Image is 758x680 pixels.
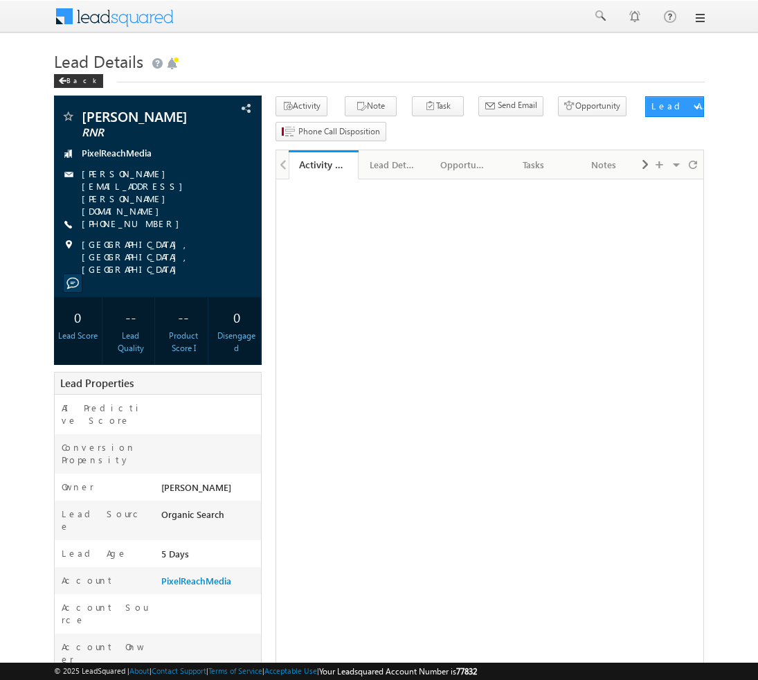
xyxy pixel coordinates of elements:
div: 0 [216,304,257,330]
label: Account Onwer [62,641,148,665]
li: Activity History [289,150,359,178]
div: Activity History [299,158,348,171]
button: Task [412,96,464,116]
span: [PHONE_NUMBER] [82,217,186,231]
div: Back [54,74,103,88]
a: Contact Support [152,666,206,675]
label: Account Source [62,601,148,626]
div: Lead Actions [651,100,710,112]
button: Phone Call Disposition [276,122,386,142]
a: Acceptable Use [264,666,317,675]
a: [PERSON_NAME][EMAIL_ADDRESS][PERSON_NAME][DOMAIN_NAME] [82,168,190,217]
div: Disengaged [216,330,257,355]
div: Lead Details [370,156,416,173]
a: About [129,666,150,675]
label: AI Predictive Score [62,402,148,427]
a: Lead Details [359,150,428,179]
div: 0 [57,304,98,330]
label: Account [62,574,114,587]
button: Lead Actions [645,96,705,117]
a: Notes [570,150,640,179]
a: Activity History [289,150,359,179]
span: Phone Call Disposition [298,125,380,138]
li: Opportunities [429,150,499,178]
div: Notes [581,156,627,173]
span: RNR [82,126,208,140]
span: [PERSON_NAME] [161,481,231,493]
div: Opportunities [440,156,487,173]
button: Send Email [478,96,543,116]
span: Lead Details [54,50,143,72]
button: Activity [276,96,327,116]
div: Product Score I [163,330,204,355]
span: Lead Properties [60,376,134,390]
label: Lead Source [62,508,148,533]
span: [GEOGRAPHIC_DATA], [GEOGRAPHIC_DATA], [GEOGRAPHIC_DATA] [82,238,246,276]
div: -- [110,304,151,330]
label: Owner [62,481,94,493]
span: [PERSON_NAME] [82,109,208,123]
div: Lead Quality [110,330,151,355]
div: -- [163,304,204,330]
a: PixelReachMedia [161,575,231,587]
label: Lead Age [62,547,127,560]
div: Lead Score [57,330,98,342]
span: © 2025 LeadSquared | | | | | [54,665,477,678]
span: Send Email [498,99,537,111]
a: Back [54,73,110,85]
a: Terms of Service [208,666,262,675]
button: Note [345,96,397,116]
a: Opportunities [429,150,499,179]
span: 77832 [456,666,477,677]
div: Tasks [510,156,557,173]
li: Lead Details [359,150,428,178]
label: Conversion Propensity [62,441,148,466]
button: Opportunity [558,96,626,116]
div: Organic Search [158,508,261,527]
span: Your Leadsquared Account Number is [319,666,477,677]
div: 5 Days [158,547,261,566]
a: PixelReachMedia [82,147,152,159]
a: Tasks [499,150,569,179]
